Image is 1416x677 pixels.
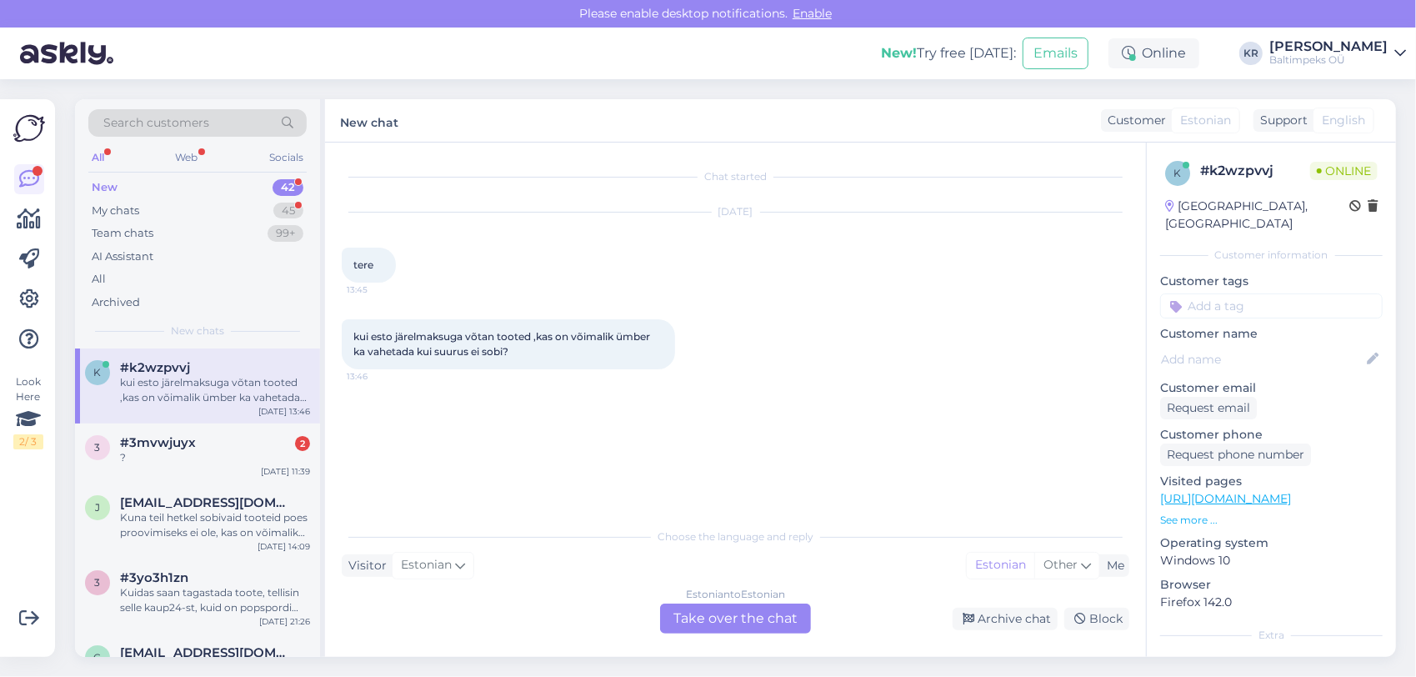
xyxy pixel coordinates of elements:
span: #k2wzpvvj [120,360,190,375]
div: 99+ [268,225,303,242]
span: Estonian [401,556,452,574]
span: Other [1043,557,1078,572]
div: My chats [92,203,139,219]
div: [DATE] 21:26 [259,615,310,628]
div: Archived [92,294,140,311]
p: Customer tags [1160,273,1383,290]
div: Estonian [967,553,1034,578]
span: kui esto järelmaksuga võtan tooted ,kas on võimalik ümber ka vahetada kui suurus ei sobi? [353,330,653,358]
b: New! [881,45,917,61]
div: Choose the language and reply [342,529,1129,544]
div: Customer information [1160,248,1383,263]
label: New chat [340,109,398,132]
a: [URL][DOMAIN_NAME] [1160,491,1291,506]
span: Estonian [1180,112,1231,129]
div: AI Assistant [92,248,153,265]
input: Add name [1161,350,1363,369]
div: Look Here [13,374,43,449]
div: [DATE] 14:09 [258,540,310,553]
div: Customer [1101,112,1166,129]
div: Socials [266,147,307,168]
div: 42 [273,179,303,196]
p: Notes [1160,653,1383,670]
div: Archive chat [953,608,1058,630]
span: k [94,366,102,379]
div: 2 [295,436,310,451]
p: Visited pages [1160,473,1383,490]
div: Web [173,147,202,168]
div: 45 [273,203,303,219]
div: KR [1239,42,1263,65]
p: Operating system [1160,534,1383,552]
img: Askly Logo [13,113,45,144]
span: j [95,501,100,514]
button: Emails [1023,38,1088,69]
p: Customer name [1160,325,1383,343]
div: Kuidas saan tagastada toote, tellisin selle kaup24-st, kuid on popspordi toode ning kuidas saan r... [120,585,310,615]
span: 3 [95,441,101,454]
p: Browser [1160,576,1383,594]
span: New chats [171,323,224,338]
div: Request phone number [1160,444,1311,466]
span: English [1322,112,1365,129]
div: Take over the chat [660,604,811,634]
span: #3mvwjuyx [120,435,196,450]
div: Chat started [342,169,1129,184]
div: [GEOGRAPHIC_DATA], [GEOGRAPHIC_DATA] [1165,198,1349,233]
div: kui esto järelmaksuga võtan tooted ,kas on võimalik ümber ka vahetada kui suurus ei sobi? [120,375,310,405]
div: Baltimpeks OÜ [1269,53,1388,67]
div: [DATE] 11:39 [261,465,310,478]
span: k [1174,167,1182,179]
div: Team chats [92,225,153,242]
p: Firefox 142.0 [1160,594,1383,611]
div: 2 / 3 [13,434,43,449]
div: Me [1100,557,1124,574]
p: Windows 10 [1160,552,1383,569]
div: [DATE] 13:46 [258,405,310,418]
span: 13:46 [347,370,409,383]
div: [DATE] [342,204,1129,219]
span: 3 [95,576,101,589]
span: Enable [788,6,837,21]
a: [PERSON_NAME]Baltimpeks OÜ [1269,40,1406,67]
span: Online [1310,162,1378,180]
div: All [92,271,106,288]
span: 13:45 [347,283,409,296]
div: Visitor [342,557,387,574]
div: Extra [1160,628,1383,643]
div: Online [1108,38,1199,68]
span: tere [353,258,373,271]
div: [PERSON_NAME] [1269,40,1388,53]
p: Customer email [1160,379,1383,397]
div: New [92,179,118,196]
div: Try free [DATE]: [881,43,1016,63]
div: Request email [1160,397,1257,419]
span: #3yo3h1zn [120,570,188,585]
div: Support [1253,112,1308,129]
div: Estonian to Estonian [686,587,785,602]
div: Kuna teil hetkel sobivaid tooteid poes proovimiseks ei ole, kas on võimalik tellida koju erinevad... [120,510,310,540]
input: Add a tag [1160,293,1383,318]
p: See more ... [1160,513,1383,528]
div: ? [120,450,310,465]
div: Block [1064,608,1129,630]
div: All [88,147,108,168]
span: Search customers [103,114,209,132]
span: c [94,651,102,664]
span: johannamartin.j@gmail.com [120,495,293,510]
div: # k2wzpvvj [1200,161,1310,181]
span: celenasangernebo@gmail.com [120,645,293,660]
p: Customer phone [1160,426,1383,444]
